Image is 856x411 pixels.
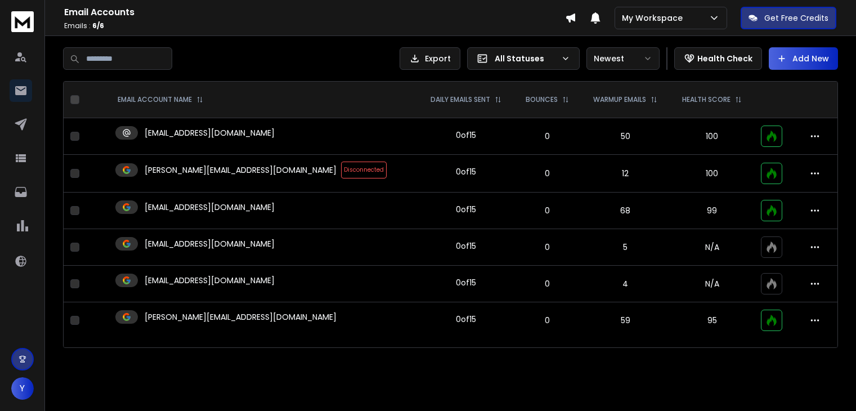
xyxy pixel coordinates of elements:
[670,118,755,155] td: 100
[456,129,476,141] div: 0 of 15
[581,155,670,193] td: 12
[769,47,838,70] button: Add New
[145,127,275,139] p: [EMAIL_ADDRESS][DOMAIN_NAME]
[145,202,275,213] p: [EMAIL_ADDRESS][DOMAIN_NAME]
[581,266,670,302] td: 4
[64,21,565,30] p: Emails :
[118,95,203,104] div: EMAIL ACCOUNT NAME
[145,164,337,176] p: [PERSON_NAME][EMAIL_ADDRESS][DOMAIN_NAME]
[521,278,574,289] p: 0
[581,229,670,266] td: 5
[697,53,752,64] p: Health Check
[456,166,476,177] div: 0 of 15
[64,6,565,19] h1: Email Accounts
[741,7,836,29] button: Get Free Credits
[682,95,730,104] p: HEALTH SCORE
[495,53,557,64] p: All Statuses
[586,47,660,70] button: Newest
[526,95,558,104] p: BOUNCES
[145,311,337,323] p: [PERSON_NAME][EMAIL_ADDRESS][DOMAIN_NAME]
[622,12,687,24] p: My Workspace
[456,277,476,288] div: 0 of 15
[521,168,574,179] p: 0
[456,204,476,215] div: 0 of 15
[670,155,755,193] td: 100
[581,302,670,339] td: 59
[456,314,476,325] div: 0 of 15
[145,275,275,286] p: [EMAIL_ADDRESS][DOMAIN_NAME]
[341,162,387,178] span: Disconnected
[145,238,275,249] p: [EMAIL_ADDRESS][DOMAIN_NAME]
[581,193,670,229] td: 68
[11,377,34,400] button: Y
[521,131,574,142] p: 0
[593,95,646,104] p: WARMUP EMAILS
[581,118,670,155] td: 50
[11,11,34,32] img: logo
[677,278,748,289] p: N/A
[674,47,762,70] button: Health Check
[521,315,574,326] p: 0
[92,21,104,30] span: 6 / 6
[521,205,574,216] p: 0
[400,47,460,70] button: Export
[670,193,755,229] td: 99
[677,242,748,253] p: N/A
[431,95,490,104] p: DAILY EMAILS SENT
[670,302,755,339] td: 95
[764,12,828,24] p: Get Free Credits
[521,242,574,253] p: 0
[456,240,476,252] div: 0 of 15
